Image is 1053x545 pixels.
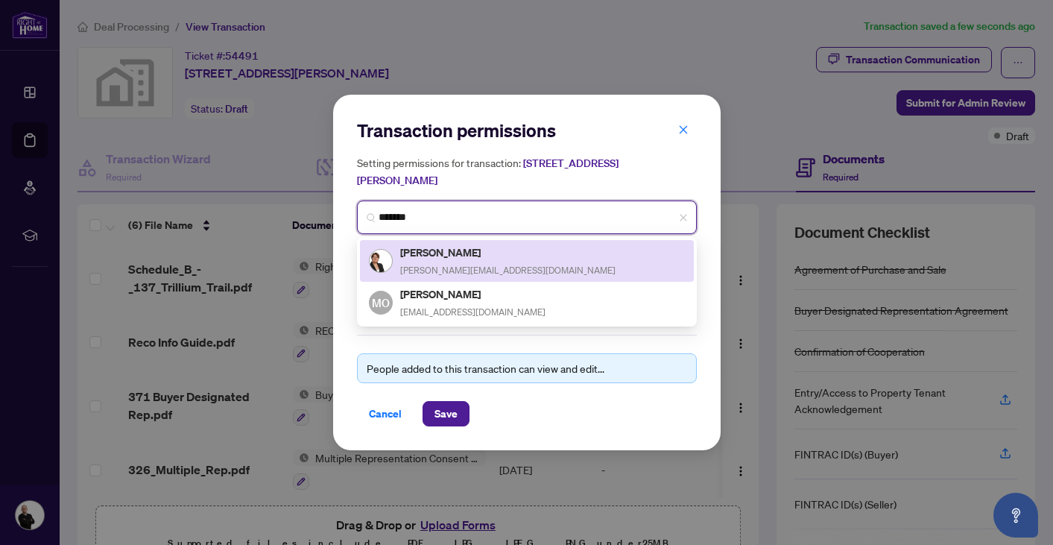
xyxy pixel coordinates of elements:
div: People added to this transaction can view and edit... [367,360,687,377]
button: Open asap [993,493,1038,538]
span: close [679,213,688,222]
button: Cancel [357,401,414,426]
span: MO [372,294,389,312]
span: [EMAIL_ADDRESS][DOMAIN_NAME] [400,306,546,318]
h5: [PERSON_NAME] [400,286,546,303]
span: close [678,125,689,135]
span: Save [434,402,458,426]
span: Cancel [369,402,402,426]
img: Profile Icon [370,250,392,272]
img: search_icon [367,213,376,222]
h5: Setting permissions for transaction: [357,154,697,189]
button: Save [423,401,469,426]
h2: Transaction permissions [357,119,697,142]
span: [PERSON_NAME][EMAIL_ADDRESS][DOMAIN_NAME] [400,265,616,276]
h5: [PERSON_NAME] [400,244,616,261]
